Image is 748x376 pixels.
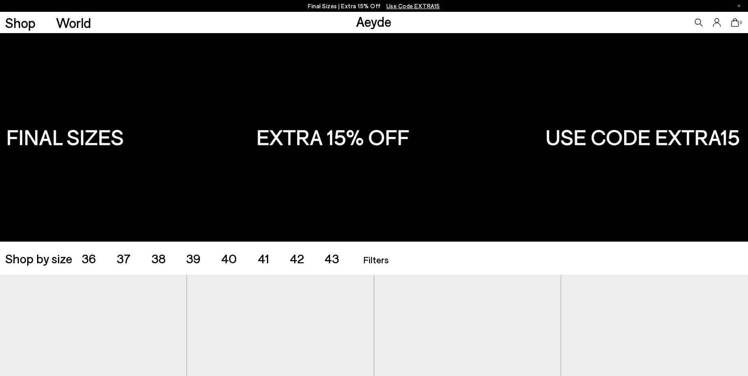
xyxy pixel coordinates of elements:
span: Filters [363,254,389,265]
span: 38 [151,251,166,266]
span: 37 [117,251,131,266]
a: Shop [5,16,35,30]
span: 41 [258,251,269,266]
span: 43 [325,251,339,266]
span: 42 [290,251,304,266]
a: Aeyde [356,13,392,30]
a: 0 [731,18,739,27]
span: 40 [221,251,237,266]
span: Navigate to /collections/ss25-final-sizes [386,2,440,9]
span: 36 [82,251,96,266]
span: 0 [739,20,743,25]
span: Shop by size [5,252,72,264]
p: Final Sizes | Extra 15% Off [308,1,440,11]
span: 39 [186,251,201,266]
a: World [56,16,91,30]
